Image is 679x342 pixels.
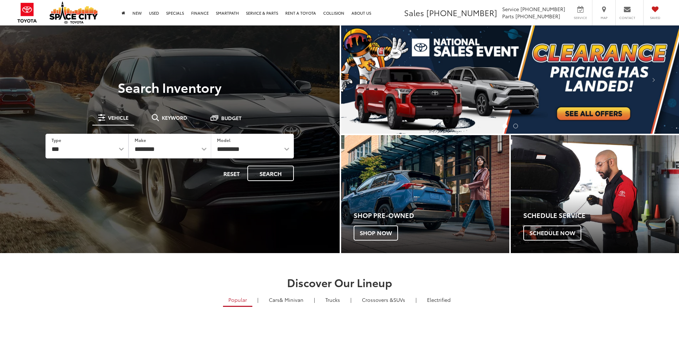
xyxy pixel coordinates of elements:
[357,294,411,306] a: SUVs
[341,135,509,253] div: Toyota
[247,166,294,181] button: Search
[513,124,518,128] li: Go to slide number 2.
[221,115,242,120] span: Budget
[523,225,581,241] span: Schedule Now
[422,294,456,306] a: Electrified
[223,294,252,307] a: Popular
[341,40,392,119] button: Click to view previous picture.
[414,296,418,303] li: |
[502,13,514,20] span: Parts
[426,7,497,18] span: [PHONE_NUMBER]
[619,15,635,20] span: Contact
[503,124,507,128] li: Go to slide number 1.
[162,115,187,120] span: Keyword
[520,5,565,13] span: [PHONE_NUMBER]
[647,15,663,20] span: Saved
[354,225,398,241] span: Shop Now
[320,294,345,306] a: Trucks
[349,296,353,303] li: |
[256,296,260,303] li: |
[49,1,98,24] img: Space City Toyota
[628,40,679,119] button: Click to view next picture.
[52,137,61,143] label: Type
[280,296,304,303] span: & Minivan
[502,5,519,13] span: Service
[312,296,317,303] li: |
[515,13,560,20] span: [PHONE_NUMBER]
[511,135,679,253] a: Schedule Service Schedule Now
[87,276,592,288] h2: Discover Our Lineup
[523,212,679,219] h4: Schedule Service
[217,166,246,181] button: Reset
[341,135,509,253] a: Shop Pre-Owned Shop Now
[354,212,509,219] h4: Shop Pre-Owned
[217,137,231,143] label: Model
[404,7,424,18] span: Sales
[263,294,309,306] a: Cars
[511,135,679,253] div: Toyota
[108,115,128,120] span: Vehicle
[362,296,393,303] span: Crossovers &
[572,15,588,20] span: Service
[135,137,146,143] label: Make
[30,80,310,94] h3: Search Inventory
[596,15,612,20] span: Map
